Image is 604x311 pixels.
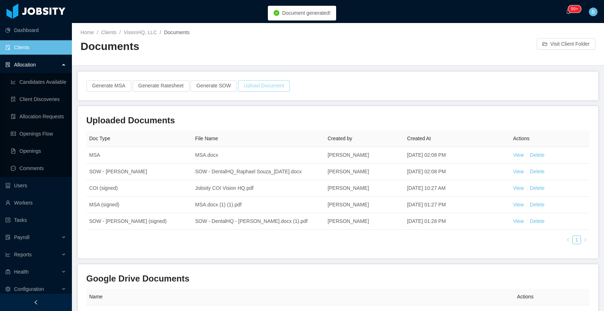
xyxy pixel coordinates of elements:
span: Doc Type [89,136,110,141]
button: Generate SOW [191,80,237,92]
i: icon: left [566,238,570,242]
span: Created by [328,136,352,141]
span: Configuration [14,286,44,292]
td: MSA.docx (1) (1).pdf [192,197,325,213]
td: MSA (signed) [86,197,192,213]
a: View [513,202,524,207]
span: Documents [164,29,189,35]
td: SOW - DentalHQ - [PERSON_NAME].docx (1).pdf [192,213,325,230]
i: icon: setting [5,287,10,292]
h2: Documents [81,39,338,54]
td: SOW - [PERSON_NAME] [86,164,192,180]
i: icon: line-chart [5,252,10,257]
span: / [160,29,161,35]
a: icon: messageComments [11,161,66,175]
a: icon: robotUsers [5,178,66,193]
a: Home [81,29,94,35]
td: [PERSON_NAME] [325,213,404,230]
span: Health [14,269,28,275]
a: icon: auditClients [5,40,66,55]
td: [DATE] 01:28 PM [404,213,510,230]
a: icon: file-doneAllocation Requests [11,109,66,124]
span: Actions [513,136,530,141]
td: SOW - [PERSON_NAME] (signed) [86,213,192,230]
span: Payroll [14,234,29,240]
a: VisionHQ, LLC [124,29,157,35]
a: View [513,152,524,158]
td: [PERSON_NAME] [325,147,404,164]
td: [PERSON_NAME] [325,164,404,180]
span: Allocation [14,62,36,68]
li: Next Page [581,235,590,244]
span: Document generated! [282,10,331,16]
td: Jobsity COI Vision HQ.pdf [192,180,325,197]
a: Delete [530,185,544,191]
a: View [513,218,524,224]
span: File Name [195,136,218,141]
a: View [513,185,524,191]
li: Previous Page [564,235,572,244]
a: Delete [530,218,544,224]
td: [DATE] 01:27 PM [404,197,510,213]
span: Created At [407,136,431,141]
i: icon: solution [5,62,10,67]
button: Upload Document [238,80,290,92]
button: Generate MSA [86,80,131,92]
a: icon: userWorkers [5,196,66,210]
td: [DATE] 02:08 PM [404,164,510,180]
button: icon: folder-openVisit Client Folder [537,38,595,50]
span: B [591,8,595,16]
td: [PERSON_NAME] [325,180,404,197]
a: 1 [573,236,581,244]
span: Name [89,294,102,299]
a: View [513,169,524,174]
a: icon: pie-chartDashboard [5,23,66,37]
i: icon: right [583,238,587,242]
td: [PERSON_NAME] [325,197,404,213]
i: icon: file-protect [5,235,10,240]
button: Generate Ratesheet [133,80,189,92]
a: Clients [101,29,116,35]
span: Actions [517,294,534,299]
i: icon: medicine-box [5,269,10,274]
h3: Uploaded Documents [86,115,590,126]
span: / [119,29,121,35]
td: [DATE] 02:08 PM [404,147,510,164]
a: Delete [530,202,544,207]
a: Delete [530,169,544,174]
a: icon: profileTasks [5,213,66,227]
td: MSA.docx [192,147,325,164]
td: COI (signed) [86,180,192,197]
i: icon: bell [566,9,571,14]
span: Reports [14,252,32,257]
span: / [97,29,98,35]
a: icon: idcardOpenings Flow [11,127,66,141]
td: SOW - DentalHQ_Raphael Souza_[DATE].docx [192,164,325,180]
i: icon: check-circle [274,10,279,16]
a: icon: line-chartCandidates Available [11,75,66,89]
a: icon: file-searchClient Discoveries [11,92,66,106]
a: Delete [530,152,544,158]
td: MSA [86,147,192,164]
sup: 245 [568,5,581,13]
h3: Google Drive Documents [86,273,590,284]
td: [DATE] 10:27 AM [404,180,510,197]
a: icon: file-textOpenings [11,144,66,158]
